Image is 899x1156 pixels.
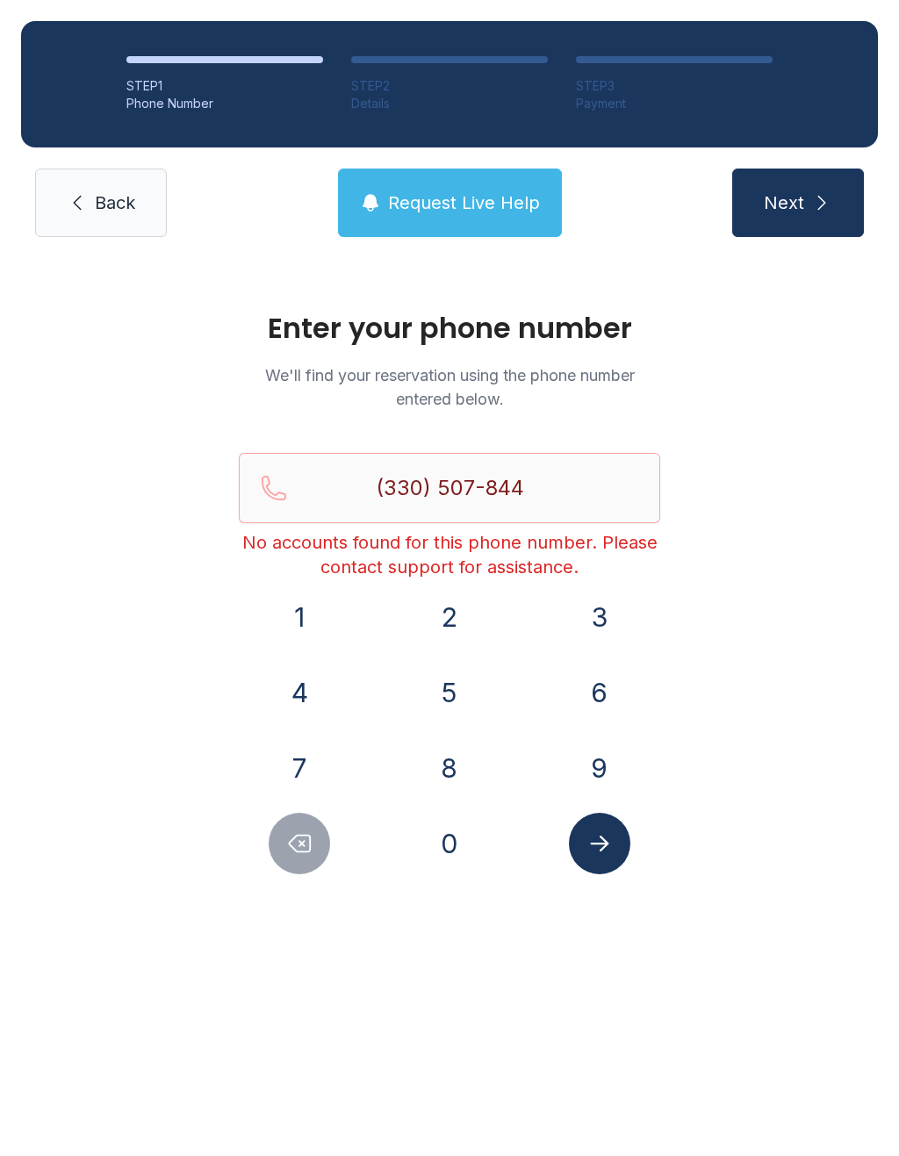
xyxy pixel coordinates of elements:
[126,95,323,112] div: Phone Number
[239,453,660,523] input: Reservation phone number
[419,586,480,648] button: 2
[419,737,480,799] button: 8
[764,190,804,215] span: Next
[351,95,548,112] div: Details
[351,77,548,95] div: STEP 2
[239,530,660,579] div: No accounts found for this phone number. Please contact support for assistance.
[419,813,480,874] button: 0
[239,363,660,411] p: We'll find your reservation using the phone number entered below.
[239,314,660,342] h1: Enter your phone number
[269,662,330,723] button: 4
[569,586,630,648] button: 3
[569,813,630,874] button: Submit lookup form
[269,586,330,648] button: 1
[569,737,630,799] button: 9
[388,190,540,215] span: Request Live Help
[576,77,773,95] div: STEP 3
[269,813,330,874] button: Delete number
[95,190,135,215] span: Back
[576,95,773,112] div: Payment
[126,77,323,95] div: STEP 1
[569,662,630,723] button: 6
[269,737,330,799] button: 7
[419,662,480,723] button: 5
